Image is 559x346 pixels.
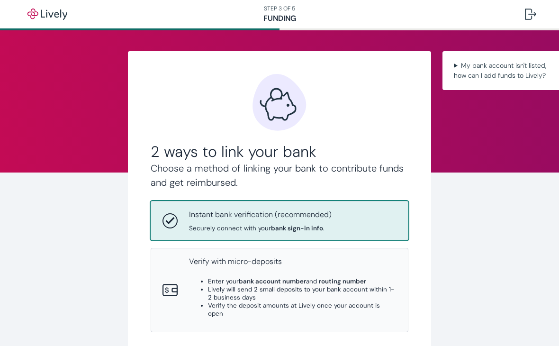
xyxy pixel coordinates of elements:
[151,161,408,190] h4: Choose a method of linking your bank to contribute funds and get reimbursed.
[189,209,332,220] p: Instant bank verification (recommended)
[208,285,397,301] li: Lively will send 2 small deposits to your bank account within 1-2 business days
[208,301,397,318] li: Verify the deposit amounts at Lively once your account is open
[21,9,74,20] img: Lively
[162,282,178,298] svg: Micro-deposits
[271,224,323,232] strong: bank sign-in info
[189,256,397,267] p: Verify with micro-deposits
[517,3,544,26] button: Log out
[189,224,332,232] span: Securely connect with your .
[151,201,408,240] button: Instant bank verificationInstant bank verification (recommended)Securely connect with yourbank si...
[239,277,306,285] strong: bank account number
[208,277,397,285] li: Enter your and
[151,248,408,332] button: Micro-depositsVerify with micro-depositsEnter yourbank account numberand routing numberLively wil...
[162,213,178,228] svg: Instant bank verification
[151,142,408,161] h2: 2 ways to link your bank
[319,277,366,285] strong: routing number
